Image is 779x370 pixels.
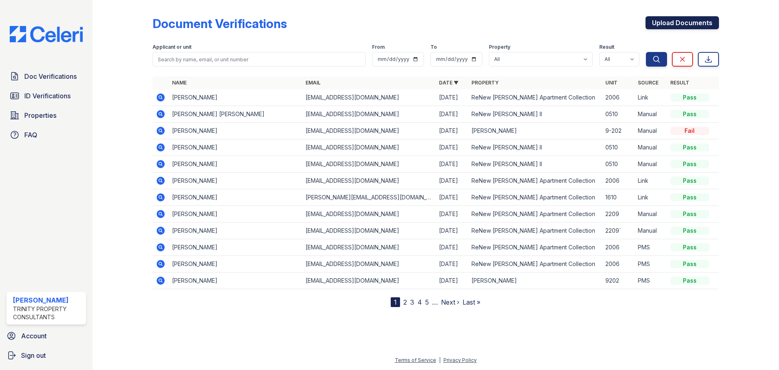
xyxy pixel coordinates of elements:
a: Date ▼ [439,80,458,86]
a: Account [3,328,89,344]
td: ReNew [PERSON_NAME] II [468,106,602,123]
td: [PERSON_NAME] [169,189,302,206]
td: ReNew [PERSON_NAME] Apartment Collection [468,223,602,239]
td: [PERSON_NAME] [169,139,302,156]
div: Pass [670,177,709,185]
td: [EMAIL_ADDRESS][DOMAIN_NAME] [302,223,436,239]
td: 9-202 [602,123,635,139]
td: [DATE] [436,273,468,289]
td: [PERSON_NAME] [169,239,302,256]
td: ReNew [PERSON_NAME] II [468,156,602,173]
a: Name [172,80,187,86]
a: ID Verifications [6,88,86,104]
div: Fail [670,127,709,135]
td: Manual [635,206,667,223]
td: [DATE] [436,239,468,256]
td: [EMAIL_ADDRESS][DOMAIN_NAME] [302,173,436,189]
a: Doc Verifications [6,68,86,84]
td: 2209 [602,206,635,223]
td: PMS [635,256,667,273]
div: Pass [670,243,709,251]
a: FAQ [6,127,86,143]
td: [DATE] [436,123,468,139]
td: Manual [635,156,667,173]
td: Manual [635,139,667,156]
label: Property [489,44,510,50]
a: 5 [425,298,429,306]
td: [EMAIL_ADDRESS][DOMAIN_NAME] [302,273,436,289]
label: From [372,44,385,50]
div: Pass [670,210,709,218]
a: 4 [417,298,422,306]
td: [EMAIL_ADDRESS][DOMAIN_NAME] [302,156,436,173]
span: Account [21,331,47,341]
td: [DATE] [436,206,468,223]
a: Next › [441,298,459,306]
td: [PERSON_NAME] [468,273,602,289]
td: ReNew [PERSON_NAME] II [468,139,602,156]
a: Source [638,80,658,86]
td: 2006 [602,89,635,106]
span: ID Verifications [24,91,71,101]
td: [PERSON_NAME][EMAIL_ADDRESS][DOMAIN_NAME] [302,189,436,206]
td: [DATE] [436,256,468,273]
td: [EMAIL_ADDRESS][DOMAIN_NAME] [302,106,436,123]
div: Pass [670,143,709,151]
td: [DATE] [436,106,468,123]
a: Upload Documents [646,16,719,29]
div: Pass [670,160,709,168]
td: ReNew [PERSON_NAME] Apartment Collection [468,206,602,223]
td: ReNew [PERSON_NAME] Apartment Collection [468,239,602,256]
td: Manual [635,106,667,123]
td: [PERSON_NAME] [169,156,302,173]
td: 2006 [602,173,635,189]
td: Manual [635,223,667,239]
label: Result [599,44,614,50]
td: PMS [635,239,667,256]
td: [DATE] [436,223,468,239]
td: [PERSON_NAME] [PERSON_NAME] [169,106,302,123]
td: 0510 [602,156,635,173]
div: [PERSON_NAME] [13,295,83,305]
td: [PERSON_NAME] [169,256,302,273]
a: Sign out [3,347,89,364]
td: [PERSON_NAME] [169,206,302,223]
div: | [439,357,441,363]
td: [DATE] [436,139,468,156]
td: [PERSON_NAME] [169,223,302,239]
span: FAQ [24,130,37,140]
td: [DATE] [436,173,468,189]
td: Manual [635,123,667,139]
td: [PERSON_NAME] [169,89,302,106]
td: [PERSON_NAME] [169,173,302,189]
div: Pass [670,227,709,235]
td: [EMAIL_ADDRESS][DOMAIN_NAME] [302,89,436,106]
a: Unit [605,80,618,86]
td: Link [635,189,667,206]
td: ReNew [PERSON_NAME] Apartment Collection [468,89,602,106]
a: Last » [463,298,480,306]
td: ReNew [PERSON_NAME] Apartment Collection [468,173,602,189]
input: Search by name, email, or unit number [153,52,366,67]
td: [EMAIL_ADDRESS][DOMAIN_NAME] [302,239,436,256]
div: Pass [670,93,709,102]
td: 0510 [602,139,635,156]
td: PMS [635,273,667,289]
span: … [432,297,438,307]
div: Pass [670,260,709,268]
span: Doc Verifications [24,71,77,81]
label: To [430,44,437,50]
td: 1610 [602,189,635,206]
div: Pass [670,193,709,201]
td: ReNew [PERSON_NAME] Apartment Collection [468,256,602,273]
a: Property [471,80,499,86]
td: [PERSON_NAME] [169,273,302,289]
td: [EMAIL_ADDRESS][DOMAIN_NAME] [302,206,436,223]
td: [DATE] [436,189,468,206]
a: Properties [6,107,86,123]
td: Link [635,89,667,106]
td: [PERSON_NAME] [169,123,302,139]
a: Privacy Policy [443,357,477,363]
td: 2006 [602,256,635,273]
